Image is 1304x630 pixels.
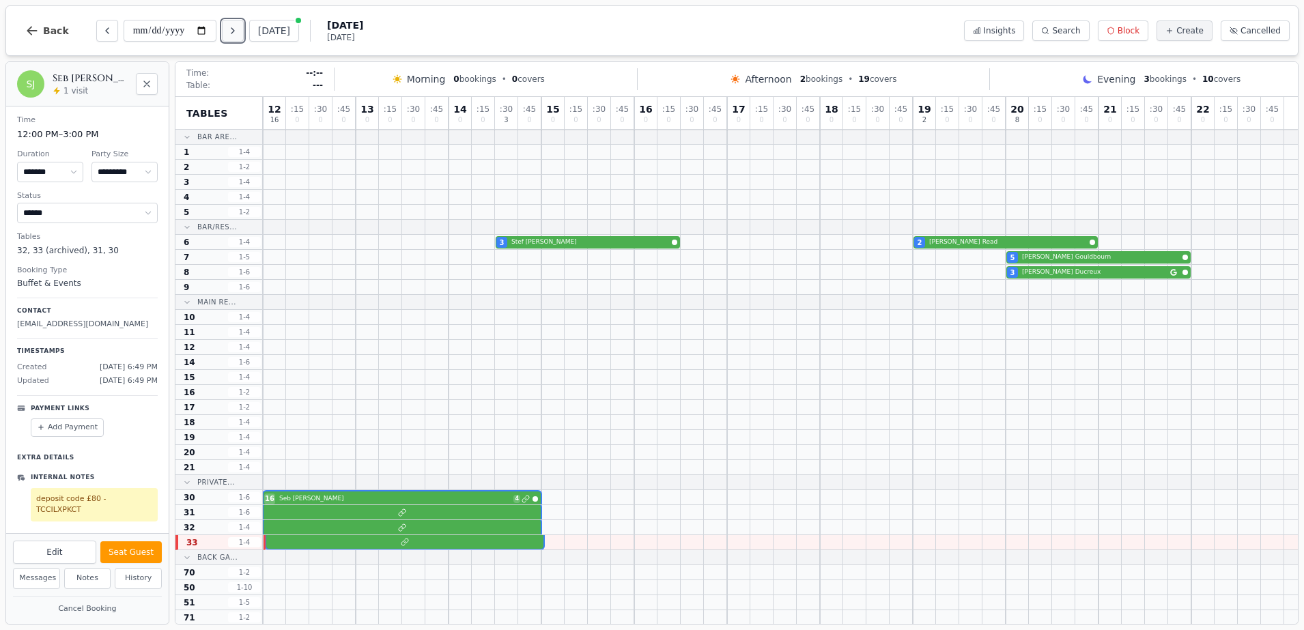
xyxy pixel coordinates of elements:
[184,447,195,458] span: 20
[184,417,195,428] span: 18
[778,105,791,113] span: : 30
[184,342,195,353] span: 12
[1015,117,1019,124] span: 8
[782,117,786,124] span: 0
[800,74,806,84] span: 2
[806,117,810,124] span: 0
[477,105,490,113] span: : 15
[228,192,261,202] span: 1 - 4
[228,597,261,607] span: 1 - 5
[745,72,791,86] span: Afternoon
[384,105,397,113] span: : 15
[31,418,104,437] button: Add Payment
[184,327,195,338] span: 11
[96,20,118,42] button: Previous day
[228,327,261,337] span: 1 - 4
[527,117,531,124] span: 0
[313,80,323,91] span: ---
[31,473,95,483] p: Internal Notes
[228,252,261,262] span: 1 - 5
[802,105,814,113] span: : 45
[1221,20,1290,41] button: Cancelled
[407,105,420,113] span: : 30
[1010,268,1015,278] span: 3
[1154,117,1158,124] span: 0
[922,117,926,124] span: 2
[929,238,1087,247] span: [PERSON_NAME] Read
[871,105,884,113] span: : 30
[388,117,392,124] span: 0
[270,117,279,124] span: 16
[481,117,485,124] span: 0
[13,601,162,618] button: Cancel Booking
[17,231,158,243] dt: Tables
[755,105,768,113] span: : 15
[184,582,195,593] span: 50
[1098,20,1148,41] button: Block
[987,105,1000,113] span: : 45
[186,106,228,120] span: Tables
[228,267,261,277] span: 1 - 6
[43,26,69,35] span: Back
[17,277,158,289] dd: Buffet & Events
[91,149,158,160] dt: Party Size
[186,537,198,548] span: 33
[184,507,195,518] span: 31
[1219,105,1232,113] span: : 15
[593,105,606,113] span: : 30
[898,117,903,124] span: 0
[197,222,237,232] span: Bar/Res...
[17,362,47,373] span: Created
[984,25,1016,36] span: Insights
[848,105,861,113] span: : 15
[1126,105,1139,113] span: : 15
[1241,25,1281,36] span: Cancelled
[945,117,949,124] span: 0
[318,117,322,124] span: 0
[17,149,83,160] dt: Duration
[453,74,496,85] span: bookings
[1173,105,1186,113] span: : 45
[17,319,158,330] p: [EMAIL_ADDRESS][DOMAIN_NAME]
[512,74,545,85] span: covers
[1038,117,1042,124] span: 0
[941,105,954,113] span: : 15
[228,162,261,172] span: 1 - 2
[184,387,195,398] span: 16
[709,105,722,113] span: : 45
[228,492,261,502] span: 1 - 6
[327,32,363,43] span: [DATE]
[36,493,152,516] p: deposit code £80 - TCCILXPKCT
[1247,117,1251,124] span: 0
[511,238,669,247] span: Stef [PERSON_NAME]
[500,238,505,248] span: 3
[100,375,158,387] span: [DATE] 6:49 PM
[228,342,261,352] span: 1 - 4
[341,117,345,124] span: 0
[228,312,261,322] span: 1 - 4
[830,117,834,124] span: 0
[100,362,158,373] span: [DATE] 6:49 PM
[666,117,670,124] span: 0
[228,432,261,442] span: 1 - 4
[597,117,601,124] span: 0
[184,192,189,203] span: 4
[662,105,675,113] span: : 15
[458,117,462,124] span: 0
[295,117,299,124] span: 0
[184,282,189,293] span: 9
[453,74,459,84] span: 0
[184,237,189,248] span: 6
[407,72,446,86] span: Morning
[291,105,304,113] span: : 15
[197,132,237,142] span: Bar Are...
[314,105,327,113] span: : 30
[184,612,195,623] span: 71
[17,70,44,98] div: SJ
[63,85,88,96] span: 1 visit
[327,18,363,32] span: [DATE]
[228,177,261,187] span: 1 - 4
[17,244,158,257] dd: 32, 33 (archived), 31, 30
[732,104,745,114] span: 17
[17,115,158,126] dt: Time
